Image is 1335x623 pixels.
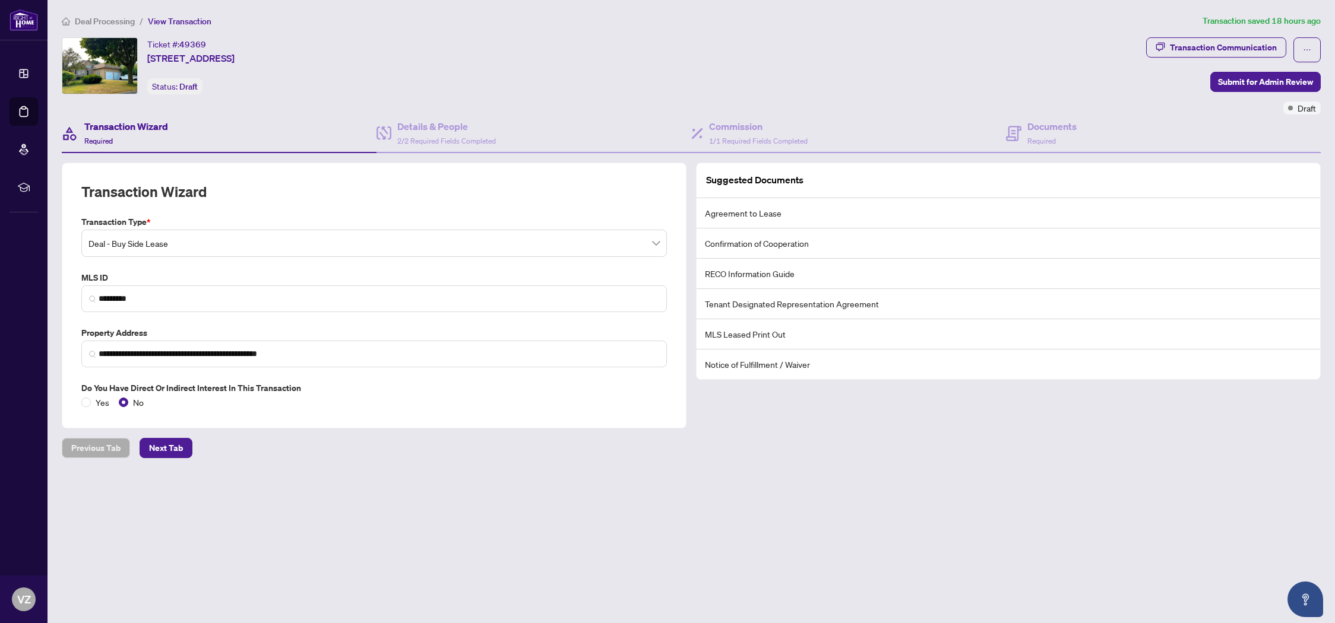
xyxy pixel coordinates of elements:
[89,295,96,303] img: search_icon
[147,51,235,65] span: [STREET_ADDRESS]
[697,349,1320,379] li: Notice of Fulfillment / Waiver
[697,289,1320,319] li: Tenant Designated Representation Agreement
[709,119,808,133] h4: Commission
[140,438,192,458] button: Next Tab
[147,37,206,51] div: Ticket #:
[88,232,660,255] span: Deal - Buy Side Lease
[75,16,135,27] span: Deal Processing
[397,119,496,133] h4: Details & People
[179,39,206,50] span: 49369
[62,17,70,26] span: home
[179,81,198,92] span: Draft
[84,136,113,145] span: Required
[84,119,168,133] h4: Transaction Wizard
[697,319,1320,349] li: MLS Leased Print Out
[1027,136,1056,145] span: Required
[89,351,96,358] img: search_icon
[10,9,38,31] img: logo
[1146,37,1286,58] button: Transaction Communication
[81,271,667,284] label: MLS ID
[1170,38,1277,57] div: Transaction Communication
[1210,72,1321,92] button: Submit for Admin Review
[1203,14,1321,28] article: Transaction saved 18 hours ago
[1027,119,1077,133] h4: Documents
[397,136,496,145] span: 2/2 Required Fields Completed
[1218,72,1313,91] span: Submit for Admin Review
[1303,46,1311,54] span: ellipsis
[17,591,31,608] span: VZ
[697,228,1320,259] li: Confirmation of Cooperation
[697,198,1320,228] li: Agreement to Lease
[81,215,667,228] label: Transaction Type
[62,438,130,458] button: Previous Tab
[62,38,137,94] img: IMG-N12325820_1.jpg
[81,326,667,339] label: Property Address
[128,396,148,409] span: No
[147,78,203,94] div: Status:
[709,136,808,145] span: 1/1 Required Fields Completed
[148,16,211,27] span: View Transaction
[81,382,667,395] label: Do you have direct or indirect interest in this transaction
[140,14,143,28] li: /
[706,173,803,187] article: Suggested Documents
[697,259,1320,289] li: RECO Information Guide
[149,438,183,457] span: Next Tab
[81,182,207,201] h2: Transaction Wizard
[1287,581,1323,617] button: Open asap
[91,396,114,409] span: Yes
[1298,101,1316,115] span: Draft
